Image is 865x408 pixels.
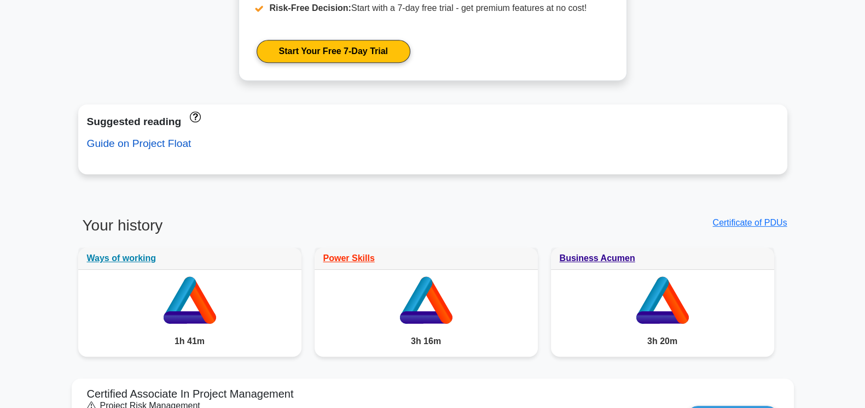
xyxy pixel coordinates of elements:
h3: Your history [78,216,426,244]
a: Start Your Free 7-Day Trial [257,40,410,63]
a: These concepts have been answered less than 50% correct. The guides disapear when you answer ques... [187,110,200,122]
a: Ways of working [87,253,156,263]
div: 1h 41m [78,326,301,357]
div: 3h 16m [315,326,538,357]
div: Suggested reading [87,113,779,131]
a: Guide on Project Float [87,138,191,149]
div: 3h 20m [551,326,774,357]
a: Certificate of PDUs [712,218,787,227]
a: Power Skills [323,253,375,263]
a: Business Acumen [560,253,635,263]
